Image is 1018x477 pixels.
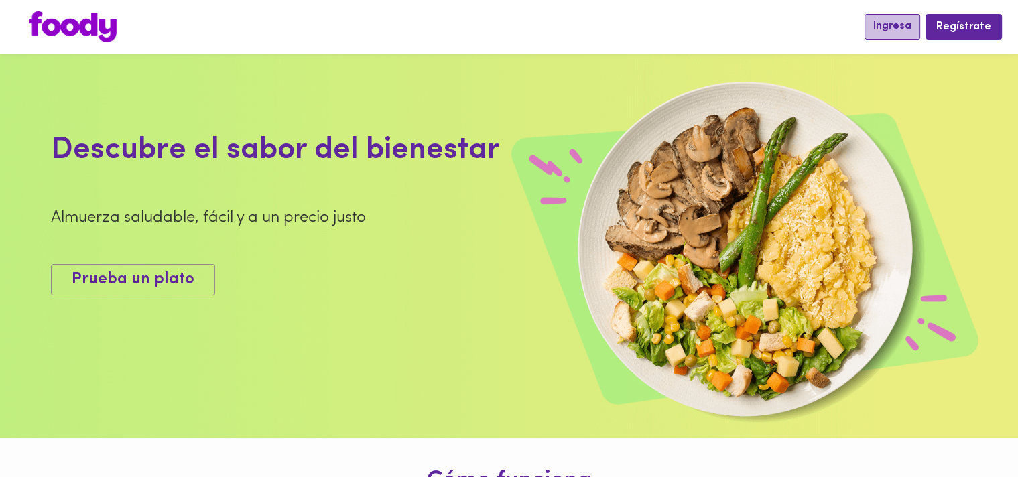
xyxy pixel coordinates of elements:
[936,21,991,33] span: Regístrate
[72,270,194,289] span: Prueba un plato
[51,264,215,295] button: Prueba un plato
[865,14,920,39] button: Ingresa
[926,14,1002,39] button: Regístrate
[29,11,117,42] img: logo.png
[873,20,911,33] span: Ingresa
[940,399,1005,464] iframe: Messagebird Livechat Widget
[51,129,661,173] div: Descubre el sabor del bienestar
[51,206,661,229] div: Almuerza saludable, fácil y a un precio justo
